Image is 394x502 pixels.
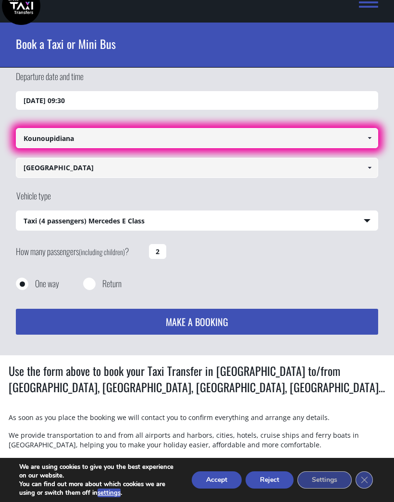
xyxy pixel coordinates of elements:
input: Select pickup location [16,128,378,148]
label: Departure date and time [16,70,84,91]
button: Accept [192,471,242,489]
button: MAKE A BOOKING [16,309,378,335]
label: Vehicle type [16,190,51,210]
label: How many passengers ? [16,240,143,263]
input: Select drop-off location [16,158,378,178]
h1: Use the form above to book your Taxi Transfer in [GEOGRAPHIC_DATA] to/from [GEOGRAPHIC_DATA], [GE... [9,362,385,395]
button: Close GDPR Cookie Banner [356,471,373,489]
button: Settings [297,471,352,489]
label: One way [35,278,59,290]
h1: Book a Taxi or Mini Bus [16,23,378,52]
a: Show All Items [362,128,378,148]
p: As soon as you place the booking we will contact you to confirm everything and arrange any details. [9,413,385,431]
p: You can find out more about which cookies we are using or switch them off in . [19,480,178,497]
span: Taxi (4 passengers) Mercedes E Class [16,211,378,231]
label: Return [102,278,122,290]
small: (including children) [79,246,125,257]
a: Show All Items [362,158,378,178]
p: We are using cookies to give you the best experience on our website. [19,463,178,480]
button: Reject [246,471,294,489]
button: settings [98,489,121,497]
p: We provide transportation to and from all airports and harbors, cities, hotels, cruise ships and ... [9,431,385,458]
